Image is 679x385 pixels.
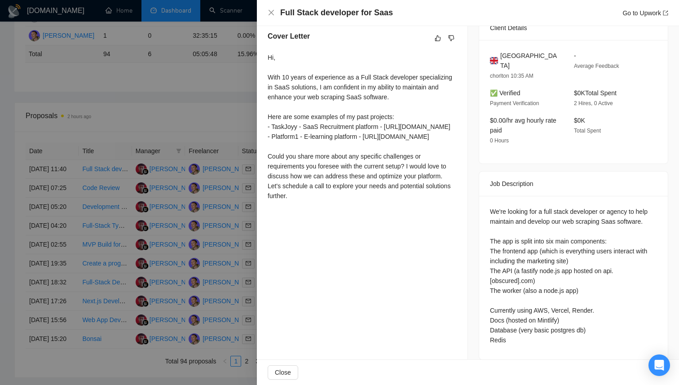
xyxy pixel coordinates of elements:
[280,7,393,18] h4: Full Stack developer for Saas
[574,117,585,124] span: $0K
[500,51,560,71] span: [GEOGRAPHIC_DATA]
[490,56,498,66] img: 🇬🇧
[432,33,443,44] button: like
[435,35,441,42] span: like
[490,172,657,196] div: Job Description
[663,10,668,16] span: export
[268,31,310,42] h5: Cover Letter
[490,73,533,79] span: chorlton 10:35 AM
[268,9,275,17] button: Close
[490,207,657,345] div: We're looking for a full stack developer or agency to help maintain and develop our web scraping ...
[275,367,291,377] span: Close
[490,100,539,106] span: Payment Verification
[268,53,457,201] div: Hi, With 10 years of experience as a Full Stack developer specializing in SaaS solutions, I am co...
[574,100,613,106] span: 2 Hires, 0 Active
[490,16,657,40] div: Client Details
[574,89,617,97] span: $0K Total Spent
[446,33,457,44] button: dislike
[490,117,556,134] span: $0.00/hr avg hourly rate paid
[490,137,509,144] span: 0 Hours
[448,35,454,42] span: dislike
[268,365,298,380] button: Close
[622,9,668,17] a: Go to Upworkexport
[574,128,601,134] span: Total Spent
[648,354,670,376] div: Open Intercom Messenger
[268,9,275,16] span: close
[574,52,576,59] span: -
[574,63,619,69] span: Average Feedback
[490,89,520,97] span: ✅ Verified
